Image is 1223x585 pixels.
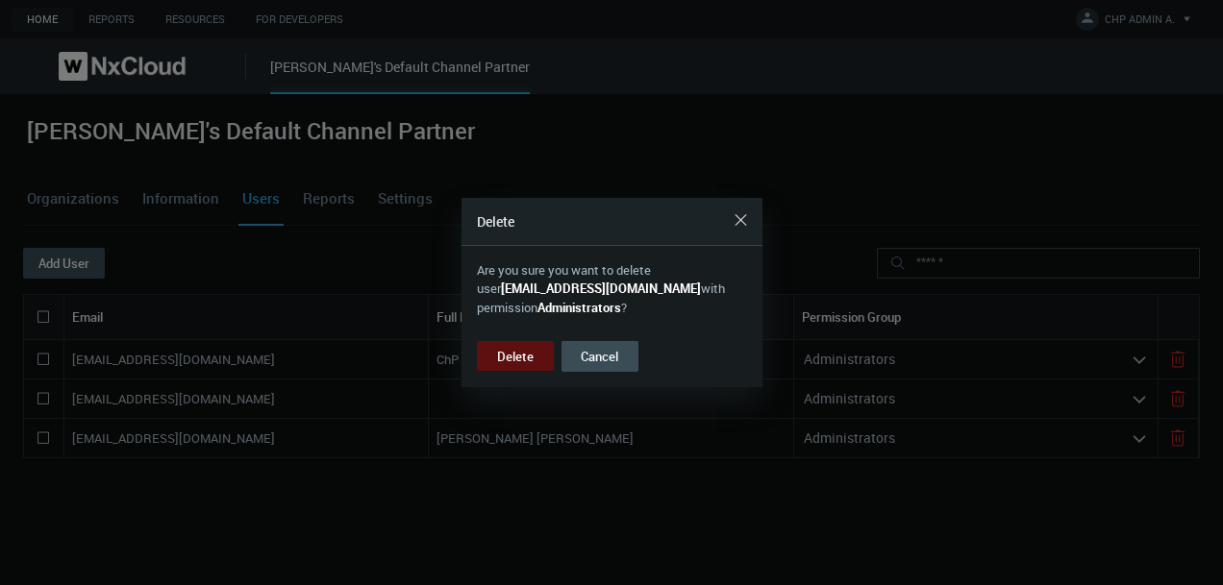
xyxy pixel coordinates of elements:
[477,212,514,231] span: Delete
[501,280,701,297] span: [EMAIL_ADDRESS][DOMAIN_NAME]
[477,261,747,318] p: Are you sure you want to delete user with permission ?
[562,341,638,372] button: Cancel
[477,341,554,372] button: Delete
[726,205,757,235] button: Close
[537,299,621,316] span: Administrators
[581,348,618,365] span: Cancel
